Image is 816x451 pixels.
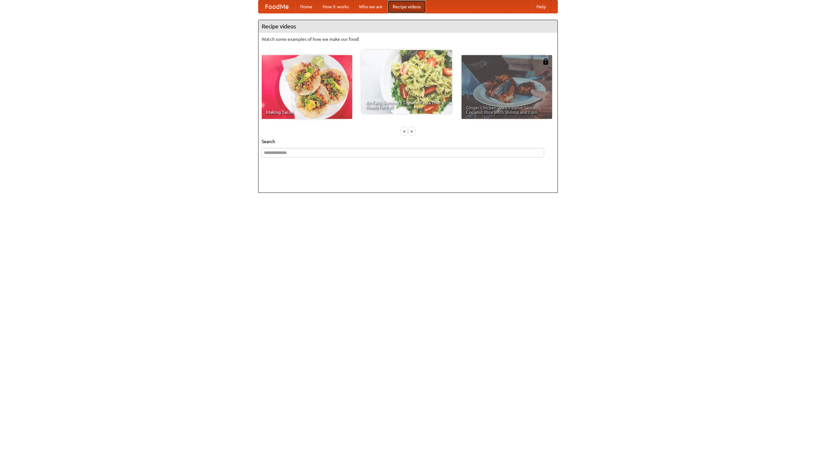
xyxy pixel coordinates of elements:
span: An Easy, Summery Tomato Pasta That's Ready for Fall [366,100,448,109]
div: « [401,127,407,135]
a: Recipe videos [388,0,426,13]
p: Watch some examples of how we make our food! [262,36,554,42]
h4: Recipe videos [259,20,557,33]
a: Help [531,0,551,13]
img: 483408.png [543,58,549,65]
a: Who we are [354,0,388,13]
a: Making Tacos [262,55,352,119]
a: An Easy, Summery Tomato Pasta That's Ready for Fall [361,50,452,114]
span: Making Tacos [266,110,348,114]
a: How it works [317,0,354,13]
a: FoodMe [259,0,295,13]
a: Home [295,0,317,13]
h5: Search [262,138,554,145]
div: » [409,127,415,135]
